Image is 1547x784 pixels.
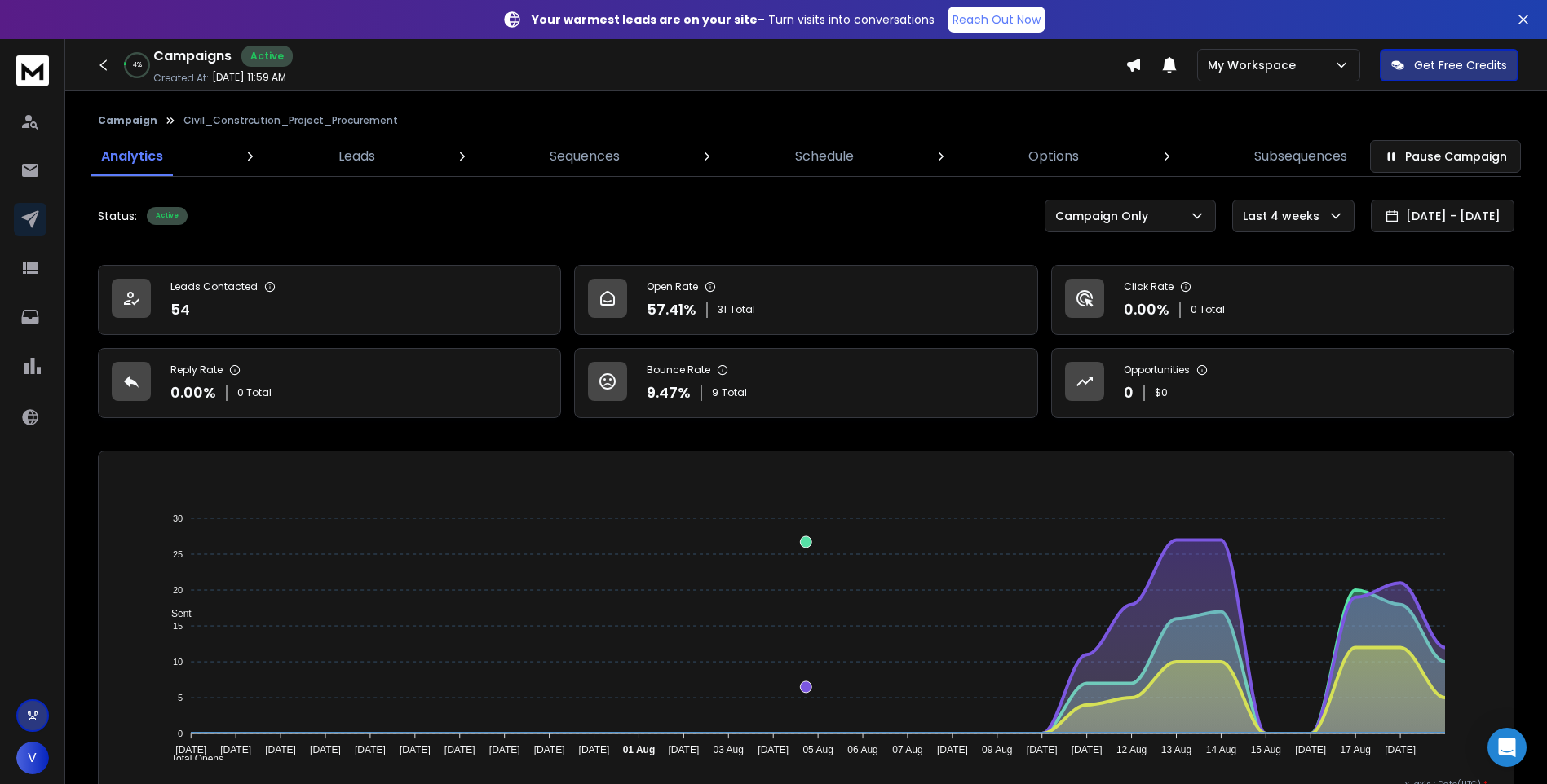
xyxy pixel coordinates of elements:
h1: Campaigns [153,46,232,66]
p: 4 % [133,60,142,70]
button: Get Free Credits [1380,49,1518,81]
span: Total [722,386,747,399]
tspan: 15 [173,621,183,631]
span: 9 [712,386,718,399]
a: Sequences [540,137,630,176]
span: 31 [718,303,727,316]
a: Reach Out Now [948,7,1045,33]
a: Reply Rate0.00%0 Total [98,348,561,418]
p: Open Rate [647,280,698,293]
p: Status: [98,208,137,224]
p: Schedule [795,147,854,166]
p: [DATE] 11:59 AM [212,71,286,84]
p: Campaign Only [1055,208,1155,224]
strong: Your warmest leads are on your site [532,11,758,28]
tspan: [DATE] [668,744,699,755]
tspan: 06 Aug [847,744,877,755]
p: Leads [338,147,375,166]
div: Active [241,46,293,67]
tspan: [DATE] [1385,744,1416,755]
p: My Workspace [1208,57,1302,73]
a: Leads Contacted54 [98,265,561,335]
a: Schedule [785,137,864,176]
tspan: 09 Aug [982,744,1012,755]
p: Options [1028,147,1079,166]
span: Sent [159,608,192,619]
tspan: 07 Aug [892,744,922,755]
tspan: 14 Aug [1206,744,1236,755]
p: – Turn visits into conversations [532,11,935,28]
button: V [16,742,49,774]
tspan: [DATE] [579,744,610,755]
p: Bounce Rate [647,363,710,377]
tspan: 20 [173,585,183,595]
p: Sequences [550,147,620,166]
tspan: 30 [173,513,183,523]
tspan: [DATE] [758,744,789,755]
a: Leads [329,137,385,176]
p: Reach Out Now [953,11,1041,28]
a: Opportunities0$0 [1051,348,1514,418]
tspan: [DATE] [310,744,341,755]
tspan: 12 Aug [1116,744,1147,755]
tspan: 10 [173,657,183,667]
p: 0.00 % [170,381,216,404]
tspan: [DATE] [937,744,968,755]
a: Bounce Rate9.47%9Total [574,348,1037,418]
button: [DATE] - [DATE] [1371,200,1514,232]
span: Total [730,303,755,316]
p: 9.47 % [647,381,691,404]
tspan: 03 Aug [714,744,744,755]
p: 0 Total [237,386,272,399]
tspan: [DATE] [1027,744,1058,755]
a: Click Rate0.00%0 Total [1051,265,1514,335]
tspan: [DATE] [1296,744,1327,755]
tspan: [DATE] [355,744,386,755]
tspan: [DATE] [400,744,431,755]
tspan: [DATE] [220,744,251,755]
div: Open Intercom Messenger [1487,728,1527,767]
tspan: [DATE] [1072,744,1103,755]
tspan: 0 [178,729,183,738]
p: 0.00 % [1124,298,1169,321]
span: Total Opens [159,753,223,764]
a: Open Rate57.41%31Total [574,265,1037,335]
tspan: 13 Aug [1161,744,1191,755]
p: Created At: [153,72,209,85]
tspan: 25 [173,549,183,559]
p: 0 Total [1191,303,1225,316]
img: logo [16,55,49,86]
tspan: [DATE] [444,744,475,755]
p: Last 4 weeks [1243,208,1326,224]
a: Analytics [91,137,173,176]
p: Leads Contacted [170,280,258,293]
p: Subsequences [1254,147,1347,166]
button: Pause Campaign [1370,140,1521,173]
p: Civil_Constrcution_Project_Procurement [183,114,398,127]
tspan: [DATE] [534,744,565,755]
p: Click Rate [1124,280,1174,293]
tspan: 15 Aug [1251,744,1281,755]
p: Reply Rate [170,363,223,377]
p: Opportunities [1124,363,1190,377]
button: Campaign [98,114,157,127]
tspan: 01 Aug [623,744,656,755]
p: 54 [170,298,190,321]
div: Active [147,207,188,225]
tspan: 17 Aug [1341,744,1371,755]
a: Subsequences [1244,137,1357,176]
p: $ 0 [1155,386,1168,399]
p: 0 [1124,381,1134,404]
tspan: 05 Aug [802,744,833,755]
tspan: [DATE] [489,744,520,755]
tspan: 5 [178,693,183,703]
p: Analytics [101,147,163,166]
p: 57.41 % [647,298,696,321]
a: Options [1019,137,1089,176]
tspan: [DATE] [175,744,206,755]
tspan: [DATE] [265,744,296,755]
p: Get Free Credits [1414,57,1507,73]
